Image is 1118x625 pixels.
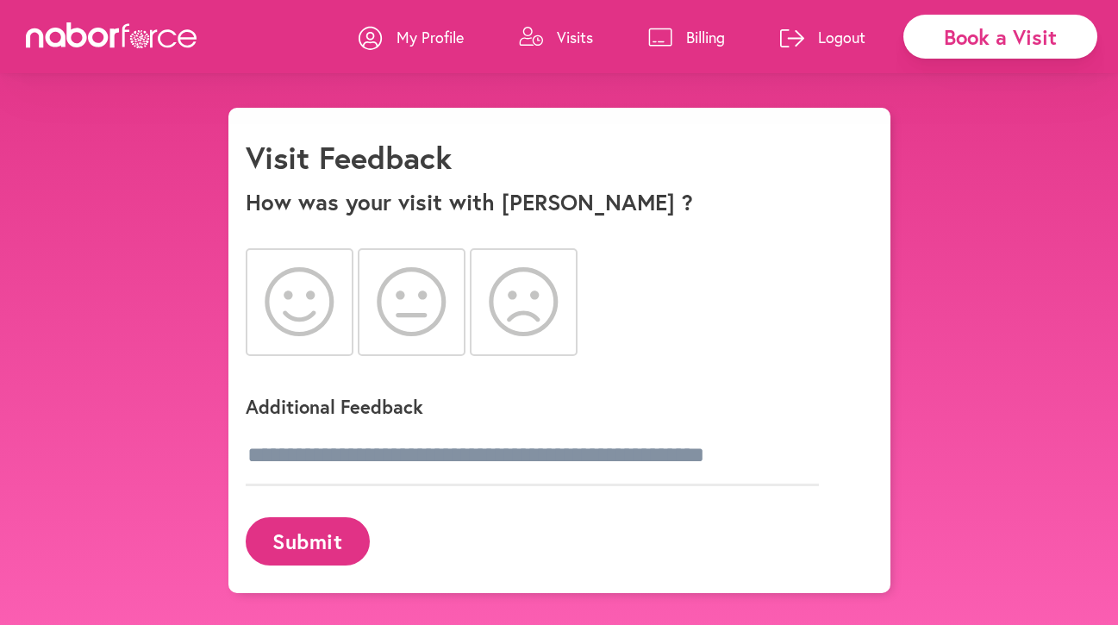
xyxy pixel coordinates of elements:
a: My Profile [359,11,464,63]
a: Logout [780,11,865,63]
p: Logout [818,27,865,47]
p: My Profile [397,27,464,47]
h1: Visit Feedback [246,139,452,176]
p: Billing [686,27,725,47]
a: Billing [648,11,725,63]
p: How was your visit with [PERSON_NAME] ? [246,189,873,216]
p: Visits [557,27,593,47]
p: Additional Feedback [246,394,849,419]
a: Visits [519,11,593,63]
div: Book a Visit [903,15,1097,59]
button: Submit [246,517,370,565]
